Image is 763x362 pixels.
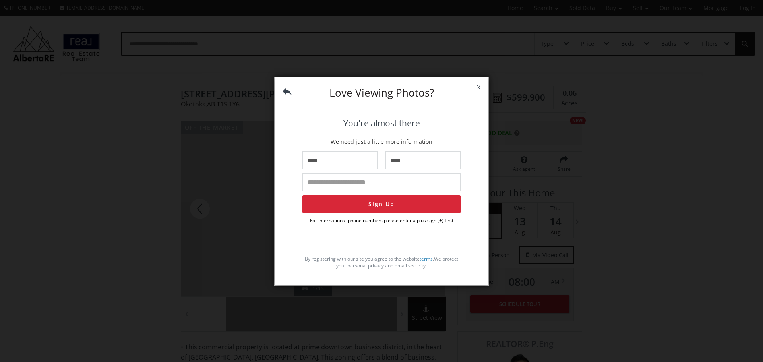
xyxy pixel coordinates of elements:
[283,87,292,96] img: back
[302,119,461,128] h4: You're almost there
[469,76,488,98] span: x
[302,256,461,269] p: By registering with our site you agree to the website . We protect your personal privacy and emai...
[302,195,461,213] button: Sign Up
[420,256,433,262] a: terms
[302,217,461,224] p: For international phone numbers please enter a plus sign (+) first
[302,87,461,98] h3: Love Viewing Photos?
[302,138,461,146] p: We need just a little more information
